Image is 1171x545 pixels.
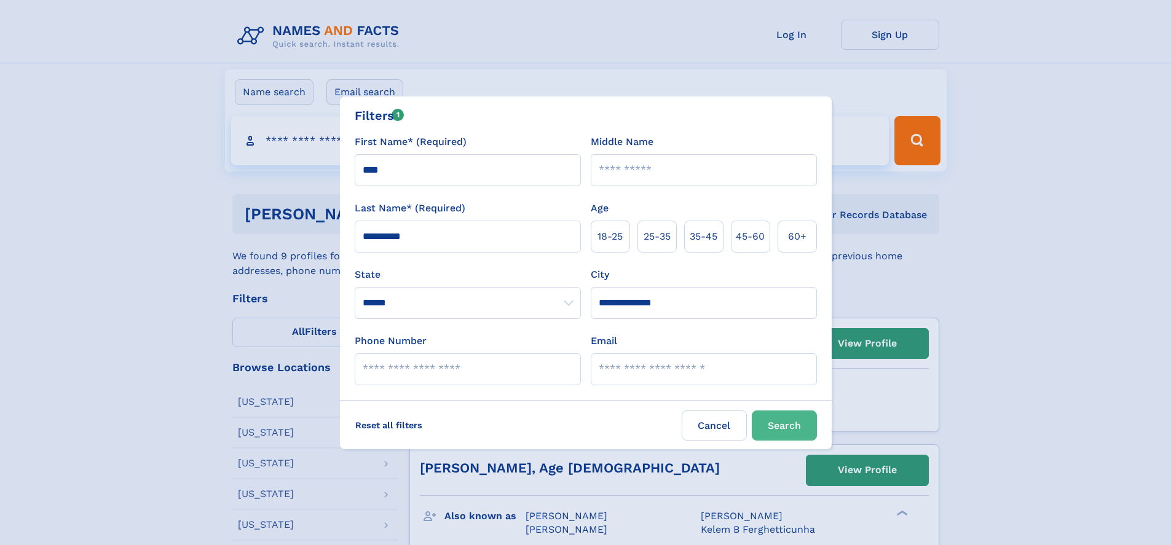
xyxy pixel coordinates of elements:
span: 18‑25 [597,229,623,244]
label: Last Name* (Required) [355,201,465,216]
label: First Name* (Required) [355,135,467,149]
span: 35‑45 [690,229,717,244]
span: 25‑35 [644,229,671,244]
label: Phone Number [355,334,427,348]
label: State [355,267,581,282]
label: City [591,267,609,282]
span: 60+ [788,229,806,244]
span: 45‑60 [736,229,765,244]
label: Cancel [682,410,747,441]
button: Search [752,410,817,441]
label: Email [591,334,617,348]
label: Reset all filters [347,410,430,440]
label: Middle Name [591,135,653,149]
div: Filters [355,106,404,125]
label: Age [591,201,609,216]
